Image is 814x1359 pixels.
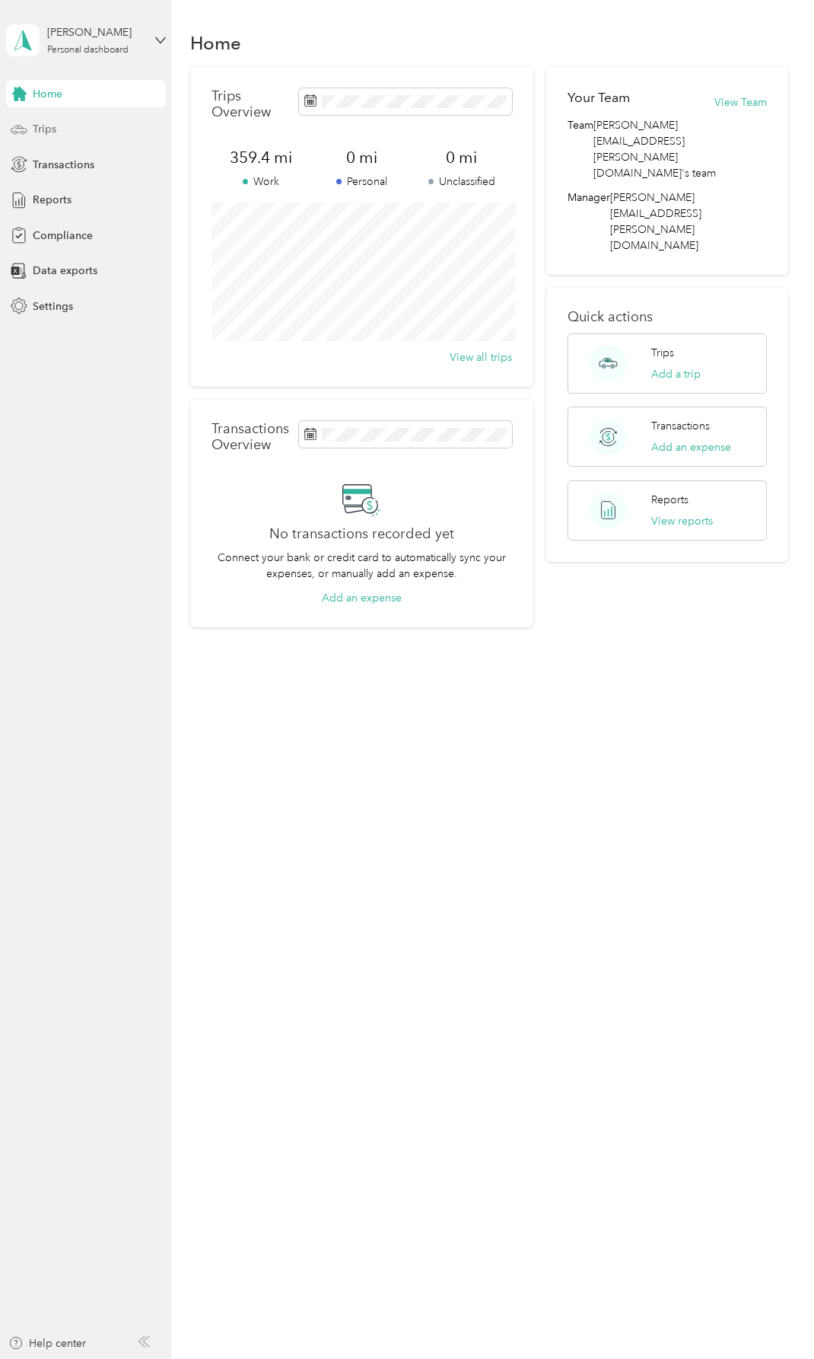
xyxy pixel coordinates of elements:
[651,492,688,508] p: Reports
[450,349,512,365] button: View all trips
[33,121,56,137] span: Trips
[33,157,94,173] span: Transactions
[651,439,731,455] button: Add an expense
[33,192,72,208] span: Reports
[211,421,291,453] p: Transactions Overview
[33,86,62,102] span: Home
[412,174,512,190] p: Unclassified
[269,526,454,542] h2: No transactions recorded yet
[8,1335,86,1351] button: Help center
[33,228,93,244] span: Compliance
[714,94,767,110] button: View Team
[33,298,73,314] span: Settings
[211,147,312,168] span: 359.4 mi
[211,550,512,582] p: Connect your bank or credit card to automatically sync your expenses, or manually add an expense.
[47,46,129,55] div: Personal dashboard
[568,309,766,325] p: Quick actions
[311,147,412,168] span: 0 mi
[593,117,766,181] span: [PERSON_NAME][EMAIL_ADDRESS][PERSON_NAME][DOMAIN_NAME]'s team
[651,418,710,434] p: Transactions
[211,88,291,120] p: Trips Overview
[568,88,630,107] h2: Your Team
[610,191,701,252] span: [PERSON_NAME][EMAIL_ADDRESS][PERSON_NAME][DOMAIN_NAME]
[729,1274,814,1359] iframe: Everlance-gr Chat Button Frame
[211,174,312,190] p: Work
[322,590,402,606] button: Add an expense
[568,117,593,181] span: Team
[651,513,713,529] button: View reports
[311,174,412,190] p: Personal
[412,147,512,168] span: 0 mi
[33,263,97,279] span: Data exports
[651,366,701,382] button: Add a trip
[47,24,142,40] div: [PERSON_NAME]
[651,345,674,361] p: Trips
[568,190,610,254] span: Manager
[190,35,241,51] h1: Home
